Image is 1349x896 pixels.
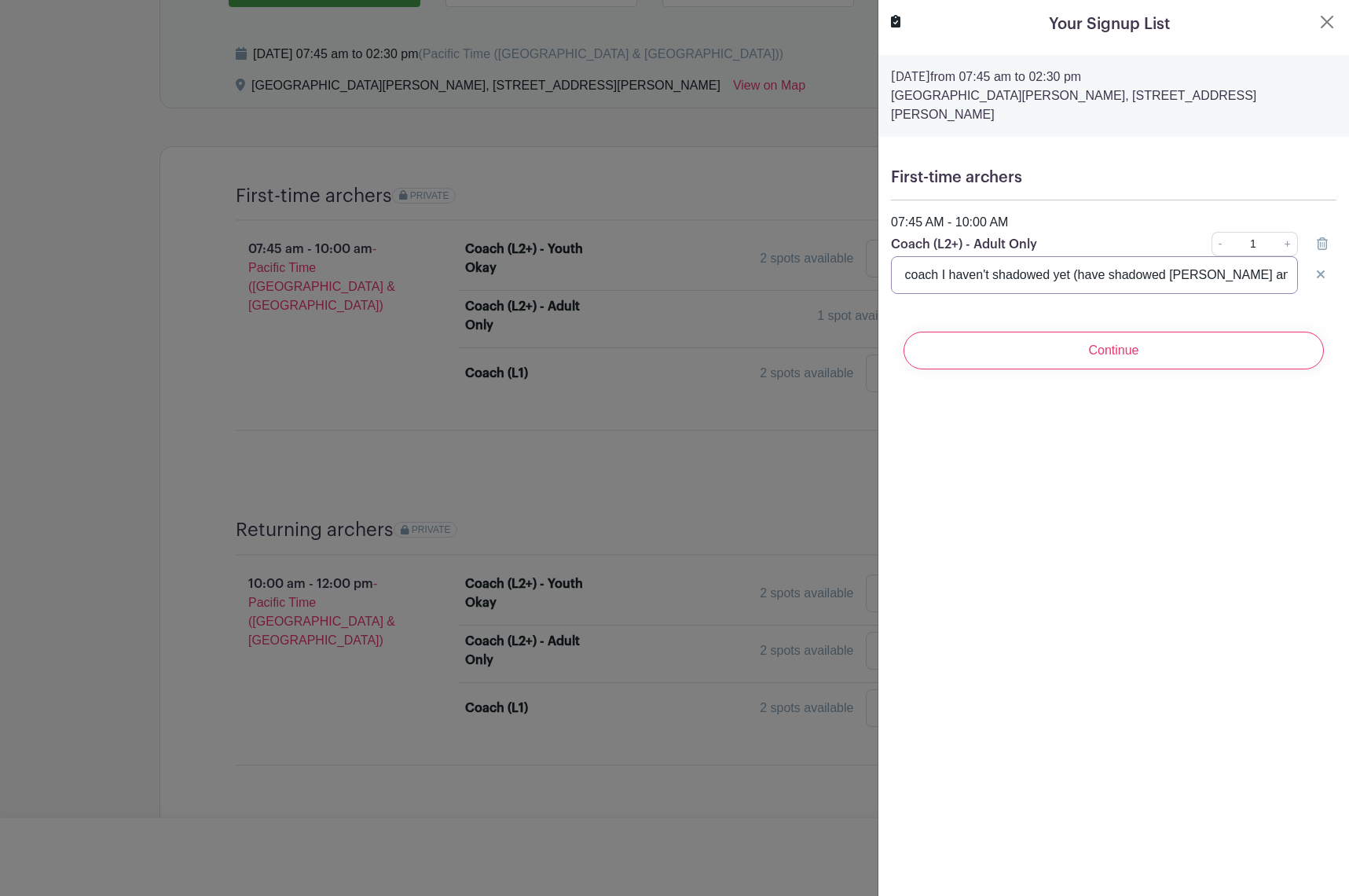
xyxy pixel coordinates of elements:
[1318,13,1336,31] button: Close
[891,68,1336,86] p: from 07:45 am to 02:30 pm
[904,332,1324,369] input: Continue
[882,213,1346,232] div: 07:45 AM - 10:00 AM
[1212,232,1229,256] a: -
[891,168,1336,187] h5: First-time archers
[891,256,1298,294] input: Note
[891,235,1143,254] p: Coach (L2+) - Adult Only
[1278,232,1298,256] a: +
[891,71,930,83] strong: [DATE]
[891,86,1336,124] p: [GEOGRAPHIC_DATA][PERSON_NAME], [STREET_ADDRESS][PERSON_NAME]
[1049,13,1170,36] h5: Your Signup List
